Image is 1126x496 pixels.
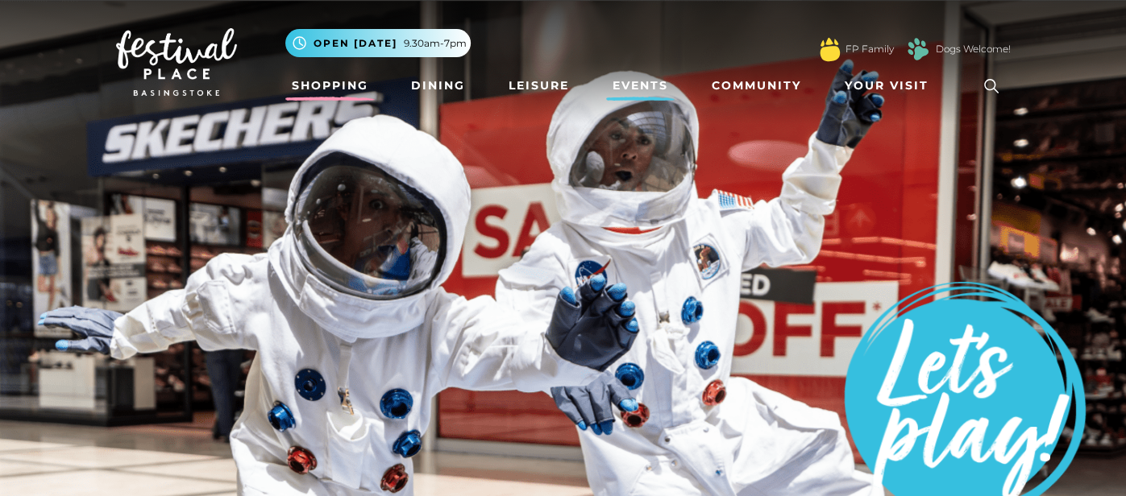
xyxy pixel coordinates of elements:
[606,71,675,101] a: Events
[404,36,467,51] span: 9.30am-7pm
[838,71,943,101] a: Your Visit
[936,42,1011,56] a: Dogs Welcome!
[705,71,808,101] a: Community
[846,42,894,56] a: FP Family
[116,28,237,96] img: Festival Place Logo
[405,71,472,101] a: Dining
[502,71,575,101] a: Leisure
[285,29,471,57] button: Open [DATE] 9.30am-7pm
[314,36,397,51] span: Open [DATE]
[285,71,375,101] a: Shopping
[845,77,929,94] span: Your Visit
